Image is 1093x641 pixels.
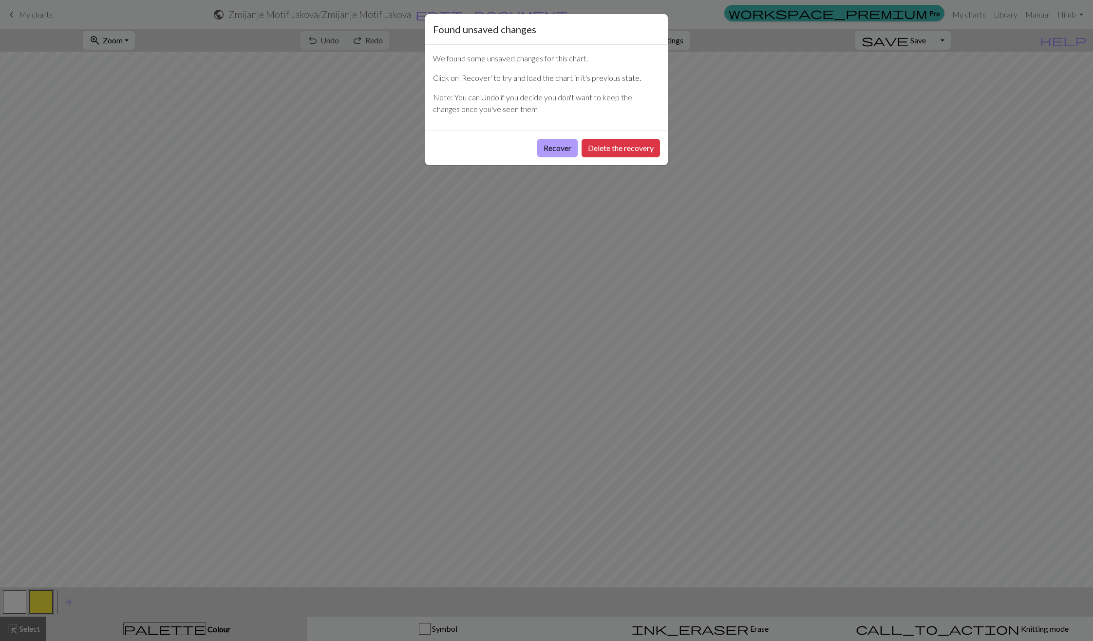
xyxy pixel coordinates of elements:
p: We found some unsaved changes for this chart. [433,53,660,64]
p: Note: You can Undo if you decide you don't want to keep the changes once you've seen them [433,92,660,115]
h5: Found unsaved changes [433,22,536,37]
p: Click on 'Recover' to try and load the chart in it's previous state. [433,72,660,84]
button: Delete the recovery [582,139,660,157]
button: Recover [537,139,578,157]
